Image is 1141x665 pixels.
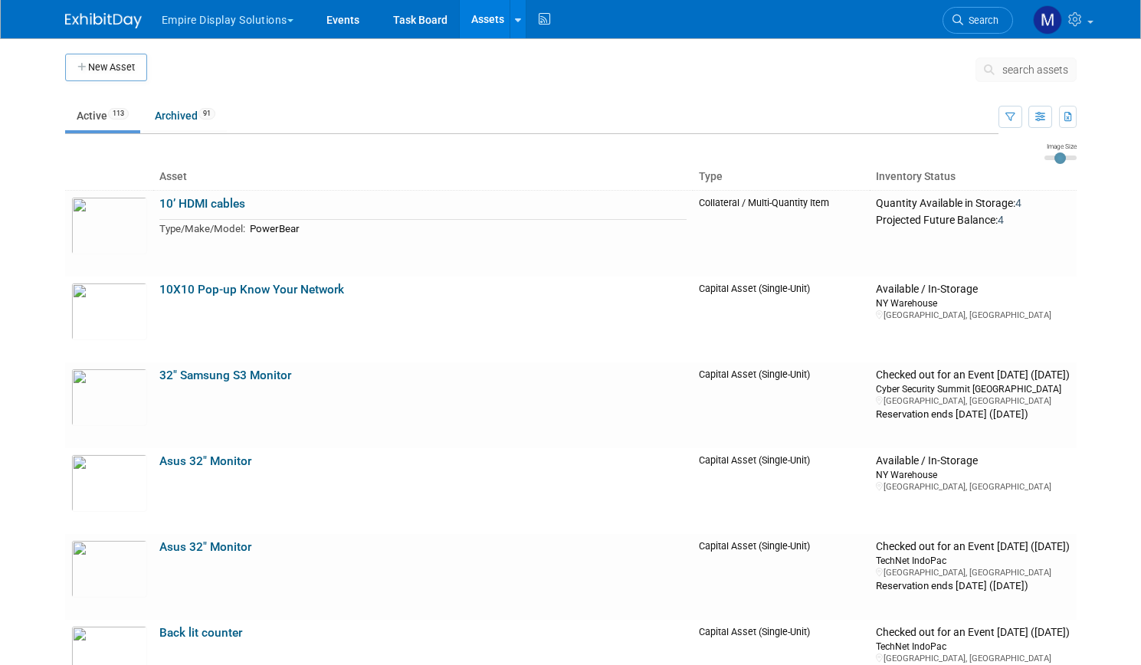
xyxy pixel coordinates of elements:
span: 91 [198,108,215,120]
img: ExhibitDay [65,13,142,28]
button: New Asset [65,54,147,81]
div: [GEOGRAPHIC_DATA], [GEOGRAPHIC_DATA] [876,310,1070,321]
a: 10’ HDMI cables [159,197,245,211]
a: 32" Samsung S3 Monitor [159,369,291,382]
span: 4 [998,214,1004,226]
span: 113 [108,108,129,120]
img: Matt h [1033,5,1062,34]
a: 10X10 Pop-up Know Your Network [159,283,344,296]
div: NY Warehouse [876,296,1070,310]
th: Asset [153,164,693,190]
div: Reservation ends [DATE] ([DATE]) [876,578,1070,593]
div: Available / In-Storage [876,454,1070,468]
div: Projected Future Balance: [876,211,1070,228]
span: Search [963,15,998,26]
div: [GEOGRAPHIC_DATA], [GEOGRAPHIC_DATA] [876,653,1070,664]
div: Checked out for an Event [DATE] ([DATE]) [876,369,1070,382]
a: Active113 [65,101,140,130]
div: Cyber Security Summit [GEOGRAPHIC_DATA] [876,382,1070,395]
td: Capital Asset (Single-Unit) [693,362,870,448]
div: Quantity Available in Storage: [876,197,1070,211]
th: Type [693,164,870,190]
td: Capital Asset (Single-Unit) [693,448,870,534]
div: Available / In-Storage [876,283,1070,296]
a: Asus 32" Monitor [159,454,251,468]
div: TechNet IndoPac [876,554,1070,567]
td: Capital Asset (Single-Unit) [693,534,870,620]
a: Asus 32" Monitor [159,540,251,554]
div: [GEOGRAPHIC_DATA], [GEOGRAPHIC_DATA] [876,395,1070,407]
div: Image Size [1044,142,1077,151]
td: Collateral / Multi-Quantity Item [693,190,870,277]
button: search assets [975,57,1077,82]
div: Checked out for an Event [DATE] ([DATE]) [876,626,1070,640]
div: NY Warehouse [876,468,1070,481]
span: 4 [1015,197,1021,209]
div: TechNet IndoPac [876,640,1070,653]
a: Back lit counter [159,626,242,640]
td: PowerBear [245,220,687,237]
div: Reservation ends [DATE] ([DATE]) [876,407,1070,421]
a: Archived91 [143,101,227,130]
td: Type/Make/Model: [159,220,245,237]
div: [GEOGRAPHIC_DATA], [GEOGRAPHIC_DATA] [876,567,1070,578]
a: Search [943,7,1013,34]
div: Checked out for an Event [DATE] ([DATE]) [876,540,1070,554]
td: Capital Asset (Single-Unit) [693,277,870,362]
span: search assets [1002,64,1068,76]
div: [GEOGRAPHIC_DATA], [GEOGRAPHIC_DATA] [876,481,1070,493]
